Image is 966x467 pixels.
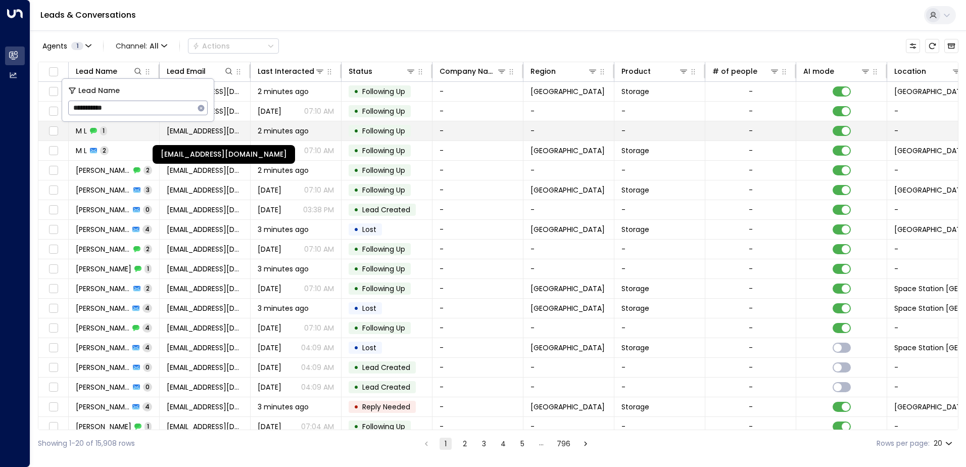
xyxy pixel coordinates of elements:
[304,146,334,156] p: 07:10 AM
[614,417,705,436] td: -
[76,402,129,412] span: Sofia Davies
[749,126,753,136] div: -
[749,205,753,215] div: -
[362,224,376,235] span: Lost
[153,145,295,164] div: [EMAIL_ADDRESS][DOMAIN_NAME]
[362,343,376,353] span: Lost
[258,65,325,77] div: Last Interacted
[47,381,60,394] span: Toggle select row
[47,204,60,216] span: Toggle select row
[432,397,523,416] td: -
[76,422,131,432] span: Sofia Davies
[621,402,649,412] span: Storage
[354,359,359,376] div: •
[100,126,107,135] span: 1
[258,402,309,412] span: 3 minutes ago
[614,378,705,397] td: -
[516,438,528,450] button: Go to page 5
[712,65,757,77] div: # of people
[76,343,129,353] span: Mike Ko
[432,141,523,160] td: -
[354,418,359,435] div: •
[258,264,309,274] span: 3 minutes ago
[749,343,753,353] div: -
[47,401,60,413] span: Toggle select row
[76,185,130,195] span: Courtney Todd
[76,303,129,313] span: Mike Ko
[749,264,753,274] div: -
[354,181,359,199] div: •
[354,142,359,159] div: •
[944,39,958,53] button: Archived Leads
[749,146,753,156] div: -
[934,436,954,451] div: 20
[167,362,243,372] span: mihail3k@gmail.com
[76,165,130,175] span: Courtney Todd
[76,362,130,372] span: Mike Ko
[362,382,410,392] span: Lead Created
[497,438,509,450] button: Go to page 4
[76,205,130,215] span: Courtney Todd
[47,66,60,78] span: Toggle select all
[143,185,152,194] span: 3
[167,244,243,254] span: ayubjama180@gmail.com
[362,146,405,156] span: Following Up
[621,146,649,156] span: Storage
[523,358,614,377] td: -
[432,417,523,436] td: -
[530,224,605,235] span: London
[523,102,614,121] td: -
[112,39,171,53] span: Channel:
[354,280,359,297] div: •
[301,362,334,372] p: 04:09 AM
[38,438,135,449] div: Showing 1-20 of 15,908 rows
[354,201,359,218] div: •
[167,284,243,294] span: jamiechandler06@gmail.com
[555,438,572,450] button: Go to page 796
[258,323,281,333] span: Oct 11, 2025
[440,65,497,77] div: Company Name
[354,339,359,356] div: •
[78,85,120,97] span: Lead Name
[523,378,614,397] td: -
[420,437,592,450] nav: pagination navigation
[100,146,109,155] span: 2
[258,362,281,372] span: Oct 04, 2025
[303,205,334,215] p: 03:38 PM
[76,65,117,77] div: Lead Name
[76,244,130,254] span: Ayub Jama
[76,126,87,136] span: M L
[143,383,152,391] span: 0
[478,438,490,450] button: Go to page 3
[523,318,614,338] td: -
[47,184,60,197] span: Toggle select row
[432,180,523,200] td: -
[530,86,605,97] span: Berkshire
[354,83,359,100] div: •
[362,323,405,333] span: Following Up
[188,38,279,54] button: Actions
[432,279,523,298] td: -
[47,105,60,118] span: Toggle select row
[536,438,548,450] div: …
[167,422,243,432] span: smdavies09@gmail.com
[167,205,243,215] span: courtney4898@icloud.com
[432,378,523,397] td: -
[894,65,926,77] div: Location
[167,185,243,195] span: courtney4898@icloud.com
[530,343,605,353] span: London
[258,185,281,195] span: Oct 13, 2025
[47,223,60,236] span: Toggle select row
[167,303,243,313] span: mihail3k@gmail.com
[749,303,753,313] div: -
[362,165,405,175] span: Following Up
[530,65,598,77] div: Region
[614,240,705,259] td: -
[167,323,243,333] span: mihail3k@gmail.com
[621,86,649,97] span: Storage
[349,65,416,77] div: Status
[258,343,281,353] span: Oct 04, 2025
[432,121,523,141] td: -
[142,304,152,312] span: 4
[894,65,961,77] div: Location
